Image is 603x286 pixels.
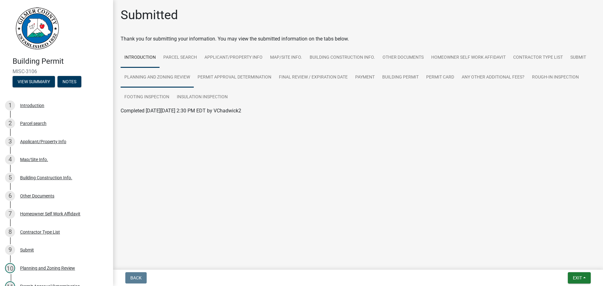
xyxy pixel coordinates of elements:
[5,209,15,219] div: 7
[121,35,595,43] div: Thank you for submitting your information. You may view the submitted information on the tabs below.
[422,67,458,88] a: Permit Card
[509,48,567,68] a: Contractor Type List
[125,272,147,283] button: Back
[13,57,108,66] h4: Building Permit
[306,48,379,68] a: Building Construction Info.
[20,103,44,108] div: Introduction
[5,227,15,237] div: 8
[121,48,160,68] a: Introduction
[20,175,72,180] div: Building Construction Info.
[13,7,60,50] img: Gilmer County, Georgia
[5,173,15,183] div: 5
[427,48,509,68] a: Homeowner Self Work Affidavit
[20,157,48,162] div: Map/Site Info.
[20,121,46,126] div: Parcel search
[13,68,100,74] span: MISC-3106
[20,139,66,144] div: Applicant/Property Info
[121,87,173,107] a: Footing Inspection
[201,48,266,68] a: Applicant/Property Info
[121,108,241,114] span: Completed [DATE][DATE] 2:30 PM EDT by VChadwick2
[194,67,275,88] a: Permit Approval Determination
[20,230,60,234] div: Contractor Type List
[20,266,75,270] div: Planning and Zoning Review
[20,194,54,198] div: Other Documents
[5,118,15,128] div: 2
[57,76,81,87] button: Notes
[5,245,15,255] div: 9
[378,67,422,88] a: Building Permit
[13,76,55,87] button: View Summary
[567,48,590,68] a: Submit
[57,79,81,84] wm-modal-confirm: Notes
[173,87,231,107] a: Insulation Inspection
[351,67,378,88] a: Payment
[568,272,591,283] button: Exit
[5,154,15,165] div: 4
[5,137,15,147] div: 3
[20,248,34,252] div: Submit
[121,8,178,23] h1: Submitted
[5,100,15,111] div: 1
[5,191,15,201] div: 6
[130,275,142,280] span: Back
[528,67,583,88] a: Rough-In Inspection
[573,275,582,280] span: Exit
[160,48,201,68] a: Parcel search
[458,67,528,88] a: Any other Additional Fees?
[20,212,80,216] div: Homeowner Self Work Affidavit
[379,48,427,68] a: Other Documents
[266,48,306,68] a: Map/Site Info.
[13,79,55,84] wm-modal-confirm: Summary
[121,67,194,88] a: Planning and Zoning Review
[5,263,15,273] div: 10
[275,67,351,88] a: Final Review / Expiration Date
